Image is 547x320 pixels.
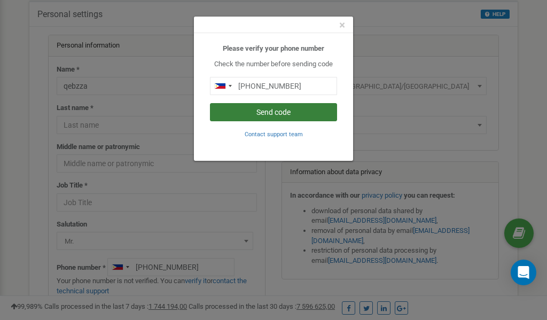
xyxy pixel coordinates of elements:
[223,44,324,52] b: Please verify your phone number
[245,131,303,138] small: Contact support team
[511,260,536,285] div: Open Intercom Messenger
[210,77,235,95] div: Telephone country code
[210,59,337,69] p: Check the number before sending code
[210,77,337,95] input: 0905 123 4567
[210,103,337,121] button: Send code
[339,19,345,32] span: ×
[245,130,303,138] a: Contact support team
[339,20,345,31] button: Close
